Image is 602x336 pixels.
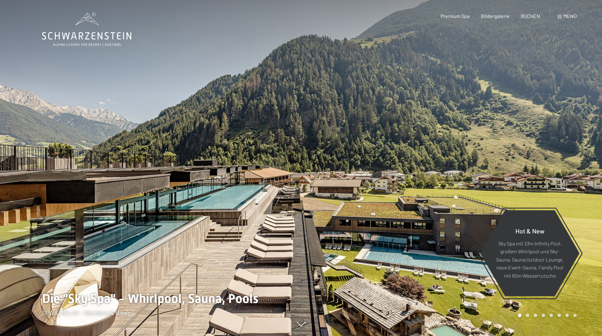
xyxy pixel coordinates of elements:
div: Carousel Page 7 [565,314,569,317]
a: Bildergalerie [481,13,510,19]
div: Carousel Page 4 [542,314,545,317]
div: Carousel Page 1 (Current Slide) [518,314,521,317]
a: BUCHEN [521,13,540,19]
div: Carousel Pagination [516,314,577,317]
p: Sky Spa mit 23m Infinity Pool, großem Whirlpool und Sky-Sauna, Sauna Outdoor Lounge, neue Event-S... [496,239,564,280]
div: Carousel Page 3 [534,314,537,317]
div: Carousel Page 2 [526,314,529,317]
div: Carousel Page 6 [557,314,561,317]
div: Carousel Page 5 [550,314,553,317]
a: Hot & New Sky Spa mit 23m Infinity Pool, großem Whirlpool und Sky-Sauna, Sauna Outdoor Lounge, ne... [480,210,580,297]
a: Premium Spa [441,13,470,19]
span: Hot & New [515,227,544,234]
div: Carousel Page 8 [573,314,577,317]
span: Menü [563,13,577,19]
